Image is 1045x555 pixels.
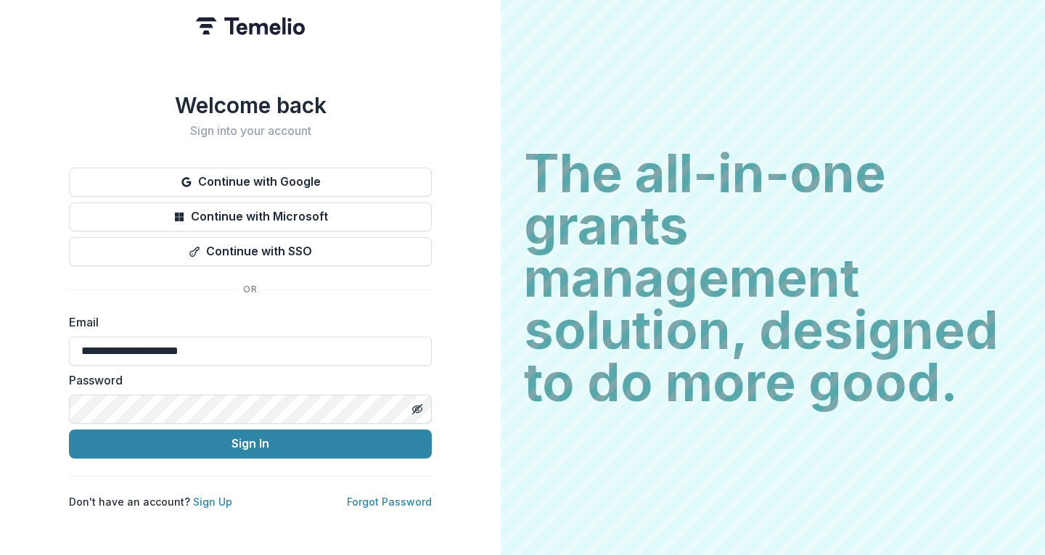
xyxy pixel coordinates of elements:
[69,429,432,459] button: Sign In
[347,496,432,508] a: Forgot Password
[69,494,232,509] p: Don't have an account?
[69,168,432,197] button: Continue with Google
[69,92,432,118] h1: Welcome back
[69,202,432,231] button: Continue with Microsoft
[69,371,423,389] label: Password
[406,398,429,421] button: Toggle password visibility
[193,496,232,508] a: Sign Up
[69,124,432,138] h2: Sign into your account
[69,237,432,266] button: Continue with SSO
[69,313,423,331] label: Email
[196,17,305,35] img: Temelio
